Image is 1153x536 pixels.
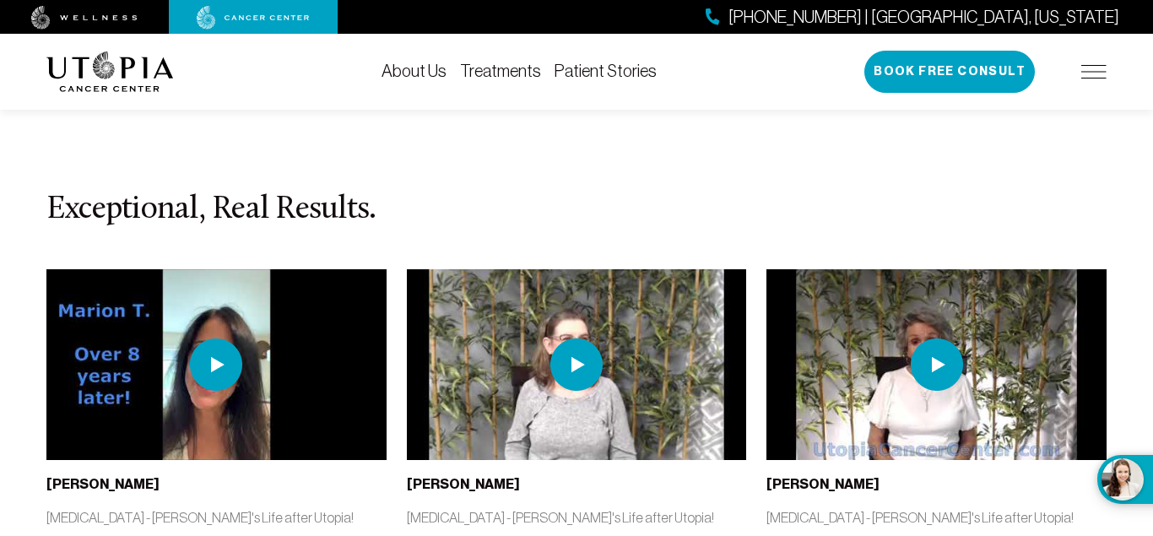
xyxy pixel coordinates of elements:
[190,338,242,391] img: play icon
[911,338,963,391] img: play icon
[407,476,520,492] b: [PERSON_NAME]
[1081,65,1107,79] img: icon-hamburger
[31,6,138,30] img: wellness
[555,62,657,80] a: Patient Stories
[766,269,1107,460] img: thumbnail
[46,51,174,92] img: logo
[550,338,603,391] img: play icon
[46,508,387,527] p: [MEDICAL_DATA] - [PERSON_NAME]'s Life after Utopia!
[407,269,747,460] img: thumbnail
[197,6,310,30] img: cancer center
[460,62,541,80] a: Treatments
[706,5,1119,30] a: [PHONE_NUMBER] | [GEOGRAPHIC_DATA], [US_STATE]
[382,62,447,80] a: About Us
[728,5,1119,30] span: [PHONE_NUMBER] | [GEOGRAPHIC_DATA], [US_STATE]
[766,476,880,492] b: [PERSON_NAME]
[46,269,387,460] img: thumbnail
[407,508,747,527] p: [MEDICAL_DATA] - [PERSON_NAME]'s Life after Utopia!
[864,51,1035,93] button: Book Free Consult
[46,476,160,492] b: [PERSON_NAME]
[766,508,1107,527] p: [MEDICAL_DATA] - [PERSON_NAME]'s Life after Utopia!
[46,192,1107,228] h3: Exceptional, Real Results.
